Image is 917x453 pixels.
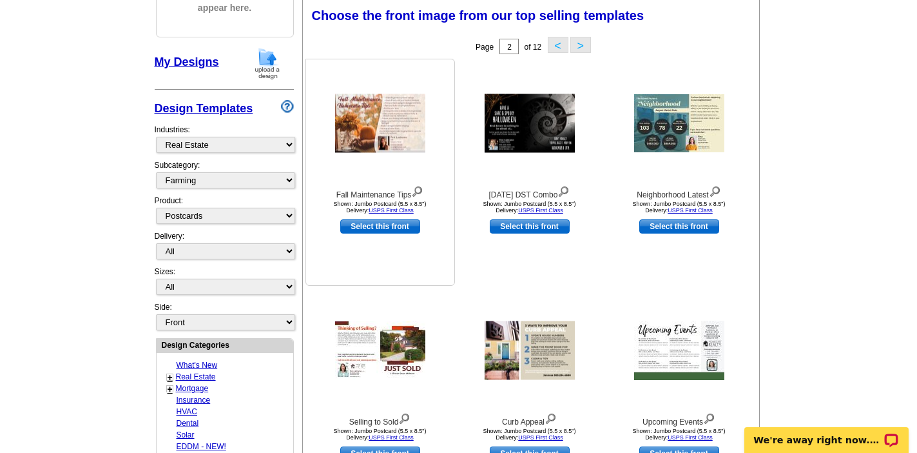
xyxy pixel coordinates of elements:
div: Shown: Jumbo Postcard (5.5 x 8.5") Delivery: [459,428,601,441]
div: Shown: Jumbo Postcard (5.5 x 8.5") Delivery: [608,428,750,441]
a: use this design [340,219,420,234]
a: HVAC [177,407,197,416]
img: Upcoming Events [634,321,724,380]
div: Upcoming Events [608,410,750,428]
a: USPS First Class [369,207,414,214]
div: Shown: Jumbo Postcard (5.5 x 8.5") Delivery: [608,201,750,214]
a: Solar [177,430,195,439]
div: Side: [155,301,294,332]
img: view design details [545,410,557,425]
iframe: LiveChat chat widget [736,412,917,453]
img: view design details [703,410,715,425]
a: What's New [177,361,218,370]
div: Shown: Jumbo Postcard (5.5 x 8.5") Delivery: [459,201,601,214]
img: view design details [557,183,570,197]
img: Curb Appeal [485,321,575,380]
a: My Designs [155,55,219,68]
a: Insurance [177,396,211,405]
img: Selling to Sold [335,321,425,379]
a: Design Templates [155,102,253,115]
div: Sizes: [155,266,294,301]
div: Selling to Sold [309,410,451,428]
a: + [168,384,173,394]
img: view design details [709,183,721,197]
button: > [570,37,591,53]
div: Curb Appeal [459,410,601,428]
a: use this design [639,219,719,234]
a: USPS First Class [518,207,563,214]
a: Real Estate [176,372,216,381]
a: USPS First Class [668,434,713,441]
div: Delivery: [155,230,294,266]
a: USPS First Class [518,434,563,441]
a: use this design [490,219,570,234]
div: Shown: Jumbo Postcard (5.5 x 8.5") Delivery: [309,428,451,441]
a: EDDM - NEW! [177,442,226,451]
a: USPS First Class [369,434,414,441]
a: Dental [177,419,199,428]
img: view design details [411,183,423,197]
div: Product: [155,195,294,230]
div: Design Categories [157,339,293,351]
div: Subcategory: [155,159,294,195]
button: < [548,37,568,53]
a: USPS First Class [668,207,713,214]
div: Shown: Jumbo Postcard (5.5 x 8.5") Delivery: [309,201,451,214]
img: view design details [398,410,410,425]
div: Industries: [155,117,294,159]
div: Neighborhood Latest [608,183,750,201]
img: Fall Maintenance Tips [335,94,425,153]
img: Neighborhood Latest [634,94,724,152]
div: [DATE] DST Combo [459,183,601,201]
span: of 12 [524,43,541,52]
img: upload-design [251,47,284,80]
span: Choose the front image from our top selling templates [312,8,644,23]
a: + [168,372,173,383]
img: Halloween DST Combo [485,94,575,153]
img: design-wizard-help-icon.png [281,100,294,113]
span: Page [476,43,494,52]
div: Fall Maintenance Tips [309,183,451,201]
a: Mortgage [176,384,209,393]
